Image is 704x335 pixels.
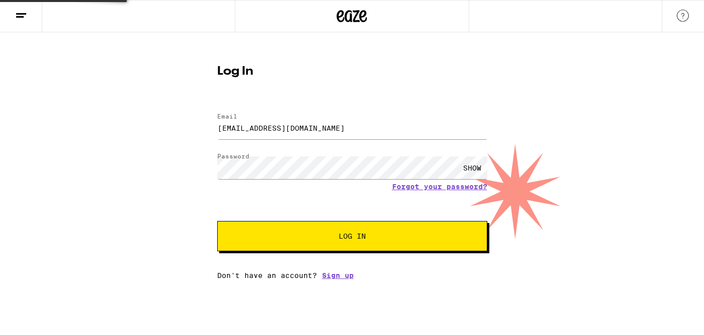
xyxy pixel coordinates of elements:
[217,66,487,78] h1: Log In
[217,117,487,139] input: Email
[217,271,487,280] div: Don't have an account?
[217,113,237,120] label: Email
[392,183,487,191] a: Forgot your password?
[339,233,366,240] span: Log In
[322,271,354,280] a: Sign up
[217,153,249,159] label: Password
[457,156,487,179] div: SHOW
[217,221,487,251] button: Log In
